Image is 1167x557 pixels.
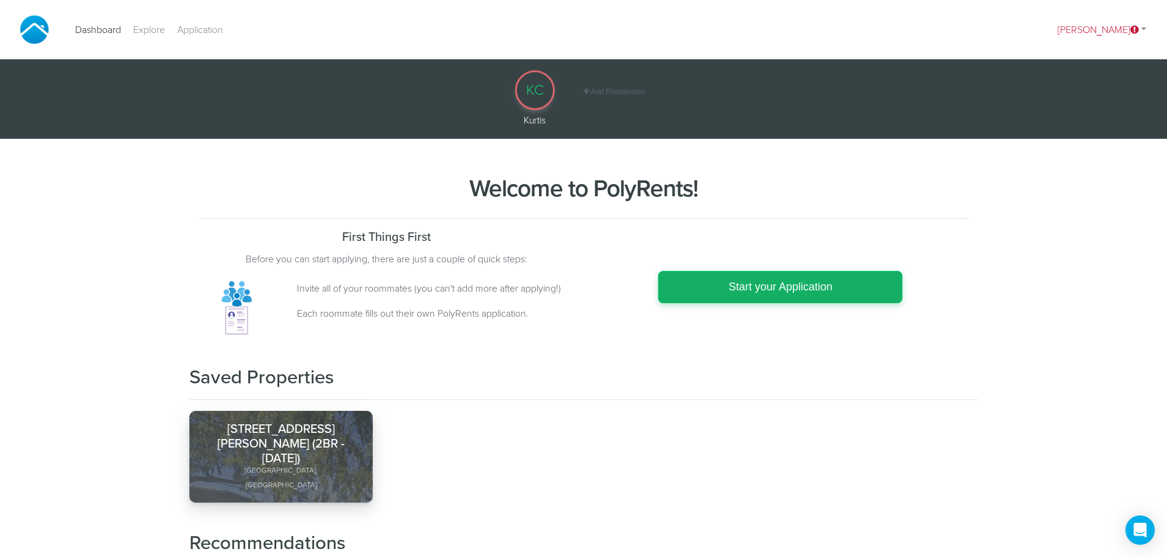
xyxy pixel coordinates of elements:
a: Explore [127,17,171,43]
a: Start your Application [658,271,902,303]
h3: Saved Properties [189,366,978,388]
a: Dashboard [69,17,127,43]
img: application.c1659e8a.svg [225,306,252,334]
h5: [STREET_ADDRESS][PERSON_NAME] (2BR - [DATE]) [211,422,351,466]
a: [PERSON_NAME] [1052,17,1152,43]
div: Kurtis [504,114,566,128]
a: Application [171,17,229,43]
span: [PERSON_NAME] [1058,24,1139,36]
p: Each roommate fills out their own PolyRents application. [297,306,574,321]
div: Open Intercom Messenger [1125,515,1155,545]
strong: Welcome to PolyRents! [469,174,698,203]
h3: Recommendations [189,532,978,554]
img: PolyRents [15,10,54,50]
p: Before you can start applying, there are just a couple of quick steps: [199,252,574,267]
span: KC [526,79,544,101]
p: Invite all of your roommates (you can't add more after applying!) [297,281,574,296]
img: group.7e6c49d4.svg [222,281,255,306]
h6: [GEOGRAPHIC_DATA], [GEOGRAPHIC_DATA] [211,463,351,492]
h5: First Things First [199,230,574,245]
button: Add Roommates [578,83,651,101]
